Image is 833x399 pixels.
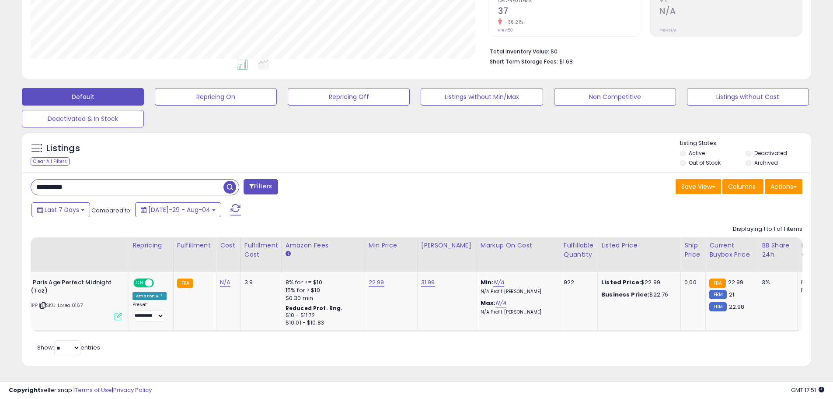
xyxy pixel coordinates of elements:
[481,289,553,295] p: N/A Profit [PERSON_NAME]
[728,182,756,191] span: Columns
[421,88,543,106] button: Listings without Min/Max
[791,386,824,394] span: 2025-08-12 17:51 GMT
[22,110,144,127] button: Deactivated & In Stock
[477,237,560,272] th: The percentage added to the cost of goods (COGS) that forms the calculator for Min & Max prices.
[244,279,275,286] div: 3.9
[601,279,674,286] div: $22.99
[286,319,358,327] div: $10.01 - $10.83
[153,279,167,287] span: OFF
[9,386,152,395] div: seller snap | |
[687,88,809,106] button: Listings without Cost
[177,241,213,250] div: Fulfillment
[762,279,791,286] div: 3%
[659,28,676,33] small: Prev: N/A
[481,278,494,286] b: Min:
[493,278,504,287] a: N/A
[801,241,833,259] div: Num of Comp.
[177,279,193,288] small: FBA
[754,149,787,157] label: Deactivated
[148,205,210,214] span: [DATE]-29 - Aug-04
[733,225,802,233] div: Displaying 1 to 1 of 1 items
[421,278,435,287] a: 31.99
[10,279,117,297] b: L'Oreal Paris Age Perfect Midnight Serum (1 oz)
[135,202,221,217] button: [DATE]-29 - Aug-04
[729,290,734,299] span: 21
[244,241,278,259] div: Fulfillment Cost
[45,205,79,214] span: Last 7 Days
[286,241,361,250] div: Amazon Fees
[91,206,132,215] span: Compared to:
[31,157,70,166] div: Clear All Filters
[155,88,277,106] button: Repricing On
[601,291,674,299] div: $22.76
[689,159,721,166] label: Out of Stock
[601,290,649,299] b: Business Price:
[22,88,144,106] button: Default
[244,179,278,194] button: Filters
[684,241,702,259] div: Ship Price
[765,179,802,194] button: Actions
[37,343,100,352] span: Show: entries
[481,299,496,307] b: Max:
[286,312,358,319] div: $10 - $11.72
[9,386,41,394] strong: Copyright
[559,57,573,66] span: $1.68
[495,299,506,307] a: N/A
[554,88,676,106] button: Non Competitive
[481,241,556,250] div: Markup on Cost
[680,139,811,148] p: Listing States:
[220,241,237,250] div: Cost
[689,149,705,157] label: Active
[369,241,414,250] div: Min Price
[601,278,641,286] b: Listed Price:
[801,279,830,286] div: FBA: 8
[75,386,112,394] a: Terms of Use
[754,159,778,166] label: Archived
[31,202,90,217] button: Last 7 Days
[490,46,796,56] li: $0
[134,279,145,287] span: ON
[288,88,410,106] button: Repricing Off
[709,279,725,288] small: FBA
[286,304,343,312] b: Reduced Prof. Rng.
[722,179,763,194] button: Columns
[220,278,230,287] a: N/A
[564,279,591,286] div: 922
[709,290,726,299] small: FBM
[709,241,754,259] div: Current Buybox Price
[498,28,512,33] small: Prev: 58
[498,6,641,18] h2: 37
[659,6,802,18] h2: N/A
[481,309,553,315] p: N/A Profit [PERSON_NAME]
[709,302,726,311] small: FBM
[132,292,167,300] div: Amazon AI *
[729,303,745,311] span: 22.98
[132,302,167,321] div: Preset:
[684,279,699,286] div: 0.00
[39,302,83,309] span: | SKU: Loreal0167
[601,241,677,250] div: Listed Price
[421,241,473,250] div: [PERSON_NAME]
[564,241,594,259] div: Fulfillable Quantity
[801,286,830,294] div: FBM: 11
[132,241,170,250] div: Repricing
[490,48,549,55] b: Total Inventory Value:
[46,142,80,155] h5: Listings
[502,19,523,25] small: -36.21%
[286,294,358,302] div: $0.30 min
[490,58,558,65] b: Short Term Storage Fees:
[113,386,152,394] a: Privacy Policy
[762,241,794,259] div: BB Share 24h.
[286,286,358,294] div: 15% for > $10
[286,250,291,258] small: Amazon Fees.
[369,278,384,287] a: 22.99
[676,179,721,194] button: Save View
[286,279,358,286] div: 8% for <= $10
[728,278,744,286] span: 22.99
